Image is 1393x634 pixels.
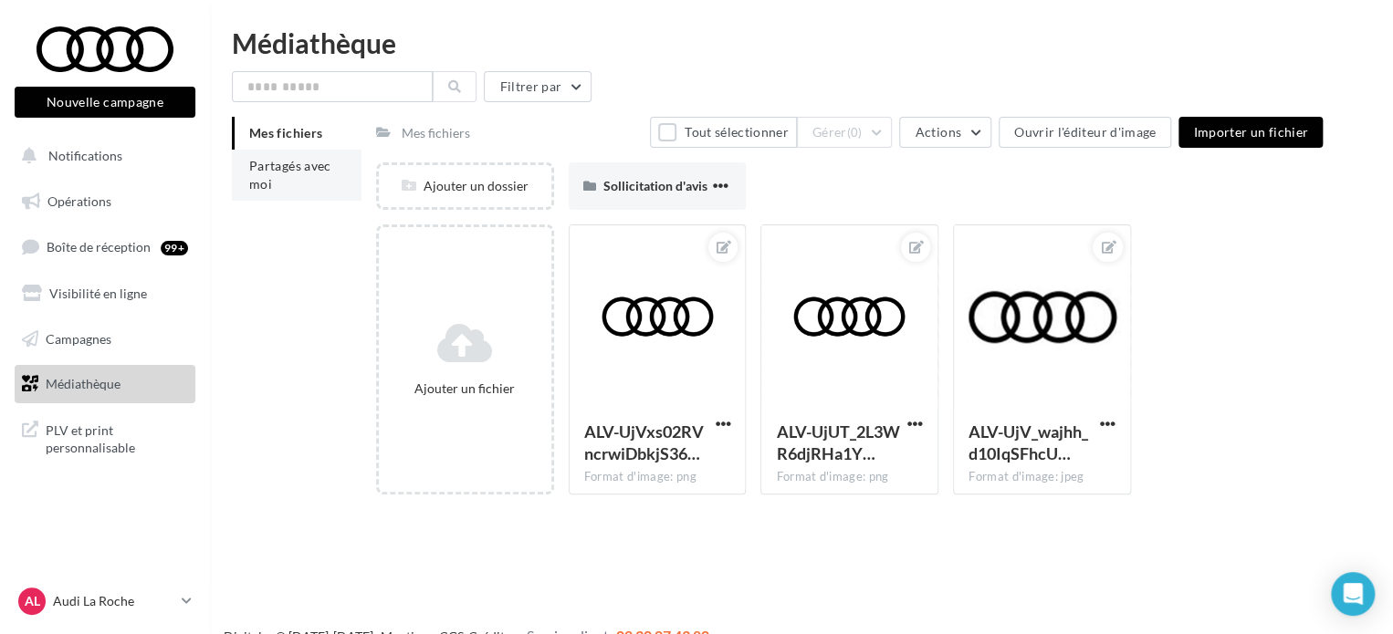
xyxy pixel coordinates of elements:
[11,275,199,313] a: Visibilité en ligne
[1331,572,1375,616] div: Open Intercom Messenger
[379,177,551,195] div: Ajouter un dossier
[797,117,893,148] button: Gérer(0)
[15,584,195,618] a: AL Audi La Roche
[1193,124,1308,140] span: Importer un fichier
[11,182,199,221] a: Opérations
[584,469,731,485] div: Format d'image: png
[25,592,40,610] span: AL
[776,421,899,463] span: ALV-UjUT_2L3WR6djRHa1Y7P6Fu1Hl7myYccrQcIusK5KbmrtsxNuCU
[915,124,960,140] span: Actions
[232,29,1371,57] div: Médiathèque
[484,71,592,102] button: Filtrer par
[49,286,147,301] span: Visibilité en ligne
[776,469,923,485] div: Format d'image: png
[249,125,322,140] span: Mes fichiers
[969,421,1088,463] span: ALV-UjV_wajhh_d10IqSFhcUDUa4TESGnuG-t2FEeuPUHDchREQeKSez
[11,320,199,359] a: Campagnes
[11,227,199,266] a: Boîte de réception99+
[15,87,195,118] button: Nouvelle campagne
[11,411,199,464] a: PLV et print personnalisable
[46,376,120,391] span: Médiathèque
[47,239,151,255] span: Boîte de réception
[46,418,188,457] span: PLV et print personnalisable
[603,178,707,193] span: Sollicitation d'avis
[47,193,111,209] span: Opérations
[1178,117,1323,148] button: Importer un fichier
[11,365,199,403] a: Médiathèque
[847,125,863,140] span: (0)
[46,330,111,346] span: Campagnes
[402,124,470,142] div: Mes fichiers
[969,469,1115,485] div: Format d'image: jpeg
[11,137,192,175] button: Notifications
[48,148,122,163] span: Notifications
[386,379,544,398] div: Ajouter un fichier
[53,592,174,610] p: Audi La Roche
[249,158,331,192] span: Partagés avec moi
[899,117,990,148] button: Actions
[161,241,188,255] div: 99+
[584,421,704,463] span: ALV-UjVxs02RVncrwiDbkjS361t6MNwiK0kN5Yb8UkpxkmZoExe5LNY
[999,117,1171,148] button: Ouvrir l'éditeur d'image
[650,117,796,148] button: Tout sélectionner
